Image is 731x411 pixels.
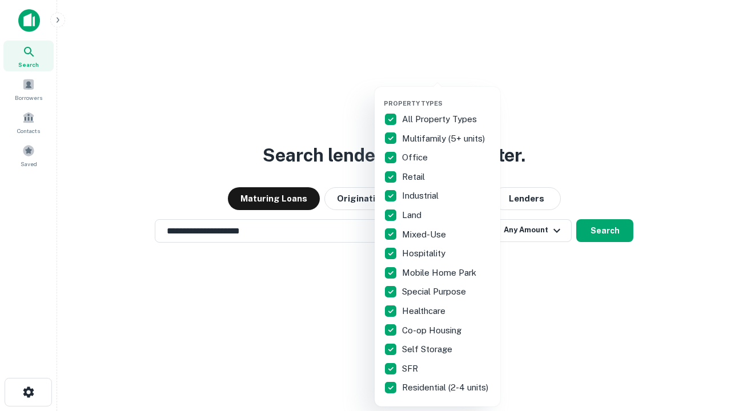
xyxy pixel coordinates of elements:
span: Property Types [384,100,443,107]
p: Residential (2-4 units) [402,381,491,394]
p: Retail [402,170,427,184]
p: Office [402,151,430,164]
p: Land [402,208,424,222]
p: Mixed-Use [402,228,448,241]
p: Multifamily (5+ units) [402,132,487,146]
p: SFR [402,362,420,376]
p: All Property Types [402,112,479,126]
p: Co-op Housing [402,324,464,337]
iframe: Chat Widget [674,320,731,374]
p: Hospitality [402,247,448,260]
p: Healthcare [402,304,448,318]
p: Industrial [402,189,441,203]
p: Self Storage [402,342,455,356]
p: Special Purpose [402,285,468,299]
p: Mobile Home Park [402,266,479,280]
